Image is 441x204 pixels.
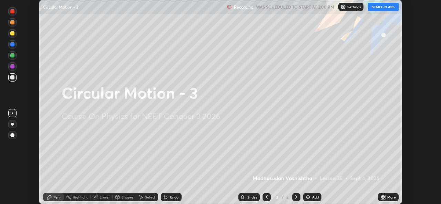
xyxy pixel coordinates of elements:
img: add-slide-button [305,194,311,200]
div: Highlight [73,195,88,199]
div: 2 [285,194,289,200]
div: Select [145,195,155,199]
div: Pen [53,195,60,199]
img: class-settings-icons [340,4,346,10]
img: recording.375f2c34.svg [227,4,233,10]
div: More [387,195,396,199]
button: START CLASS [368,3,399,11]
p: Recording [234,4,253,10]
div: Slides [247,195,257,199]
div: Undo [170,195,178,199]
div: 2 [274,195,280,199]
p: Circular Motion - 3 [43,4,79,10]
h5: WAS SCHEDULED TO START AT 2:00 PM [256,4,334,10]
div: Shapes [122,195,133,199]
p: Settings [347,5,361,9]
div: / [282,195,284,199]
div: Eraser [100,195,110,199]
div: Add [312,195,319,199]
